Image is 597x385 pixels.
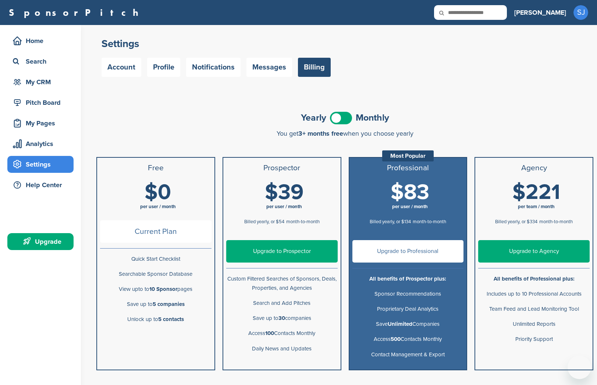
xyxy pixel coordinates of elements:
[149,286,177,292] b: 10 Sponsor
[244,219,284,225] span: Billed yearly, or $54
[352,289,464,299] p: Sponsor Recommendations
[286,219,320,225] span: month-to-month
[100,270,212,279] p: Searchable Sponsor Database
[186,58,241,77] a: Notifications
[7,32,74,49] a: Home
[478,240,590,263] a: Upgrade to Agency
[9,8,143,17] a: SponsorPitch
[102,37,588,50] h2: Settings
[7,135,74,152] a: Analytics
[352,320,464,329] p: Save Companies
[518,204,555,210] span: per team / month
[370,219,411,225] span: Billed yearly, or $134
[356,113,389,122] span: Monthly
[7,74,74,90] a: My CRM
[278,315,285,321] b: 30
[100,254,212,264] p: Quick Start Checklist
[100,285,212,294] p: View upto to pages
[494,275,575,282] b: All benefits of Professional plus:
[100,300,212,309] p: Save up to
[226,314,338,323] p: Save up to companies
[352,350,464,359] p: Contact Management & Export
[246,58,292,77] a: Messages
[11,96,74,109] div: Pitch Board
[226,299,338,308] p: Search and Add Pitches
[11,178,74,192] div: Help Center
[11,235,74,248] div: Upgrade
[352,304,464,314] p: Proprietary Deal Analytics
[100,220,212,243] span: Current Plan
[11,34,74,47] div: Home
[140,204,176,210] span: per user / month
[265,330,274,336] b: 100
[369,275,446,282] b: All benefits of Prospector plus:
[11,55,74,68] div: Search
[391,179,429,205] span: $83
[392,204,428,210] span: per user / month
[153,301,185,307] b: 5 companies
[145,179,171,205] span: $0
[100,164,212,172] h3: Free
[352,240,464,263] a: Upgrade to Professional
[301,113,326,122] span: Yearly
[568,356,591,379] iframe: Button to launch messaging window
[495,219,537,225] span: Billed yearly, or $334
[478,164,590,172] h3: Agency
[11,75,74,89] div: My CRM
[102,58,141,77] a: Account
[298,129,343,138] span: 3+ months free
[11,158,74,171] div: Settings
[7,177,74,193] a: Help Center
[226,274,338,293] p: Custom Filtered Searches of Sponsors, Deals, Properties, and Agencies
[158,316,184,322] b: 5 contacts
[514,4,566,21] a: [PERSON_NAME]
[7,115,74,132] a: My Pages
[573,5,588,20] span: SJ
[265,179,303,205] span: $39
[226,329,338,338] p: Access Contacts Monthly
[7,94,74,111] a: Pitch Board
[226,344,338,353] p: Daily News and Updates
[388,321,412,327] b: Unlimited
[352,164,464,172] h3: Professional
[100,315,212,324] p: Unlock up to
[298,58,331,77] a: Billing
[11,117,74,130] div: My Pages
[478,289,590,299] p: Includes up to 10 Professional Accounts
[226,164,338,172] h3: Prospector
[7,233,74,250] a: Upgrade
[7,53,74,70] a: Search
[539,219,573,225] span: month-to-month
[352,335,464,344] p: Access Contacts Monthly
[478,320,590,329] p: Unlimited Reports
[96,130,593,137] div: You get when you choose yearly
[478,304,590,314] p: Team Feed and Lead Monitoring Tool
[11,137,74,150] div: Analytics
[512,179,560,205] span: $221
[478,335,590,344] p: Priority Support
[514,7,566,18] h3: [PERSON_NAME]
[266,204,302,210] span: per user / month
[226,240,338,263] a: Upgrade to Prospector
[147,58,180,77] a: Profile
[413,219,446,225] span: month-to-month
[7,156,74,173] a: Settings
[382,150,434,161] div: Most Popular
[391,336,401,342] b: 500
